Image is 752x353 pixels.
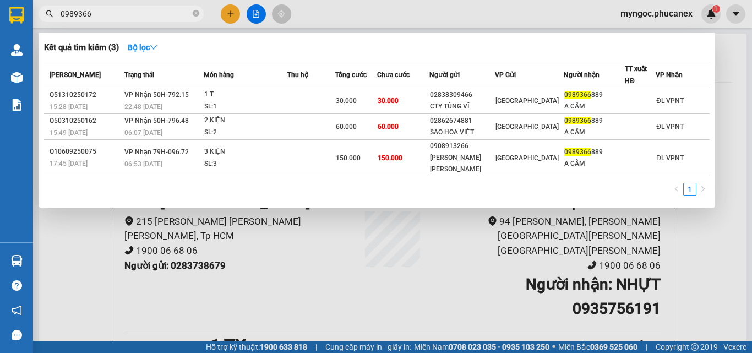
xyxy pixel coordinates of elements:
[204,115,287,127] div: 2 KIỆN
[9,7,24,24] img: logo-vxr
[625,65,647,85] span: TT xuất HĐ
[700,186,706,192] span: right
[12,280,22,291] span: question-circle
[204,146,287,158] div: 3 KIỆN
[204,89,287,101] div: 1 T
[684,183,696,195] a: 1
[336,154,361,162] span: 150.000
[204,127,287,139] div: SL: 2
[204,101,287,113] div: SL: 1
[564,127,624,138] div: A CẨM
[564,158,624,170] div: A CẨM
[124,71,154,79] span: Trạng thái
[61,8,190,20] input: Tìm tên, số ĐT hoặc mã đơn
[335,71,367,79] span: Tổng cước
[378,154,402,162] span: 150.000
[124,160,162,168] span: 06:53 [DATE]
[656,154,684,162] span: ĐL VPNT
[429,71,460,79] span: Người gửi
[564,101,624,112] div: A CẨM
[336,97,357,105] span: 30.000
[50,115,121,127] div: Q50310250162
[124,148,189,156] span: VP Nhận 79H-096.72
[204,71,234,79] span: Món hàng
[193,10,199,17] span: close-circle
[696,183,710,196] button: right
[378,123,399,131] span: 60.000
[656,123,684,131] span: ĐL VPNT
[564,89,624,101] div: 889
[656,71,683,79] span: VP Nhận
[11,99,23,111] img: solution-icon
[430,152,494,175] div: [PERSON_NAME] [PERSON_NAME]
[430,89,494,101] div: 02838309466
[287,71,308,79] span: Thu hộ
[336,123,357,131] span: 60.000
[50,129,88,137] span: 15:49 [DATE]
[683,183,696,196] li: 1
[564,71,600,79] span: Người nhận
[124,117,189,124] span: VP Nhận 50H-796.48
[564,115,624,127] div: 889
[50,103,88,111] span: 15:28 [DATE]
[495,154,559,162] span: [GEOGRAPHIC_DATA]
[12,330,22,340] span: message
[430,127,494,138] div: SAO HOA VIỆT
[495,97,559,105] span: [GEOGRAPHIC_DATA]
[696,183,710,196] li: Next Page
[430,115,494,127] div: 02862674881
[656,97,684,105] span: ĐL VPNT
[150,44,157,51] span: down
[11,44,23,56] img: warehouse-icon
[11,72,23,83] img: warehouse-icon
[564,146,624,158] div: 889
[12,305,22,316] span: notification
[128,43,157,52] strong: Bộ lọc
[430,101,494,112] div: CTY TÙNG VĨ
[670,183,683,196] li: Previous Page
[50,89,121,101] div: Q51310250172
[50,146,121,158] div: Q10609250075
[46,10,53,18] span: search
[44,42,119,53] h3: Kết quả tìm kiếm ( 3 )
[124,103,162,111] span: 22:48 [DATE]
[377,71,410,79] span: Chưa cước
[670,183,683,196] button: left
[495,71,516,79] span: VP Gửi
[124,129,162,137] span: 06:07 [DATE]
[495,123,559,131] span: [GEOGRAPHIC_DATA]
[673,186,680,192] span: left
[430,140,494,152] div: 0908913266
[119,39,166,56] button: Bộ lọcdown
[378,97,399,105] span: 30.000
[11,255,23,267] img: warehouse-icon
[204,158,287,170] div: SL: 3
[564,117,591,124] span: 0989366
[50,160,88,167] span: 17:45 [DATE]
[124,91,189,99] span: VP Nhận 50H-792.15
[564,91,591,99] span: 0989366
[193,9,199,19] span: close-circle
[50,71,101,79] span: [PERSON_NAME]
[564,148,591,156] span: 0989366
